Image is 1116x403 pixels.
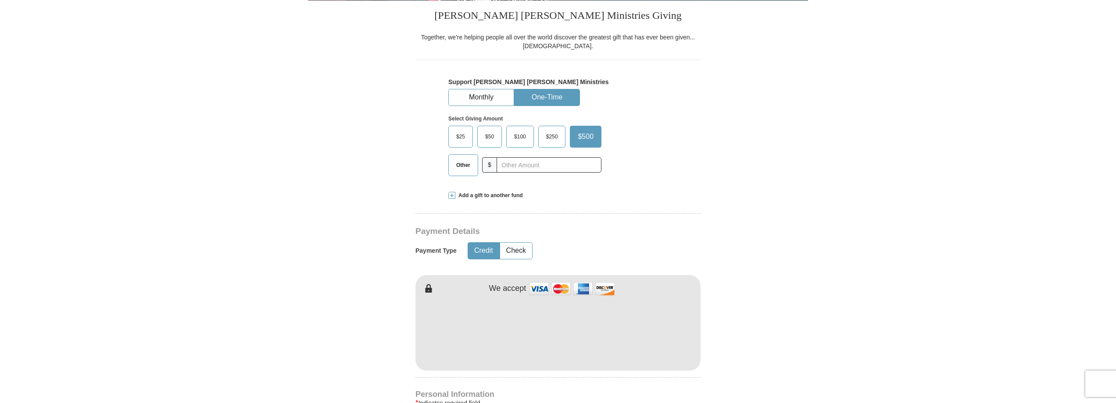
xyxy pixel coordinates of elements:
[481,130,498,143] span: $50
[415,33,701,50] div: Together, we're helping people all over the world discover the greatest gift that has ever been g...
[500,243,532,259] button: Check
[415,391,701,398] h4: Personal Information
[497,157,601,173] input: Other Amount
[573,130,598,143] span: $500
[468,243,499,259] button: Credit
[415,0,701,33] h3: [PERSON_NAME] [PERSON_NAME] Ministries Giving
[542,130,562,143] span: $250
[510,130,530,143] span: $100
[452,159,475,172] span: Other
[448,78,668,86] h5: Support [PERSON_NAME] [PERSON_NAME] Ministries
[489,284,526,293] h4: We accept
[448,116,503,122] strong: Select Giving Amount
[415,247,457,255] h5: Payment Type
[449,89,514,106] button: Monthly
[482,157,497,173] span: $
[415,226,639,237] h3: Payment Details
[452,130,469,143] span: $25
[515,89,579,106] button: One-Time
[455,192,523,199] span: Add a gift to another fund
[528,279,616,298] img: credit cards accepted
